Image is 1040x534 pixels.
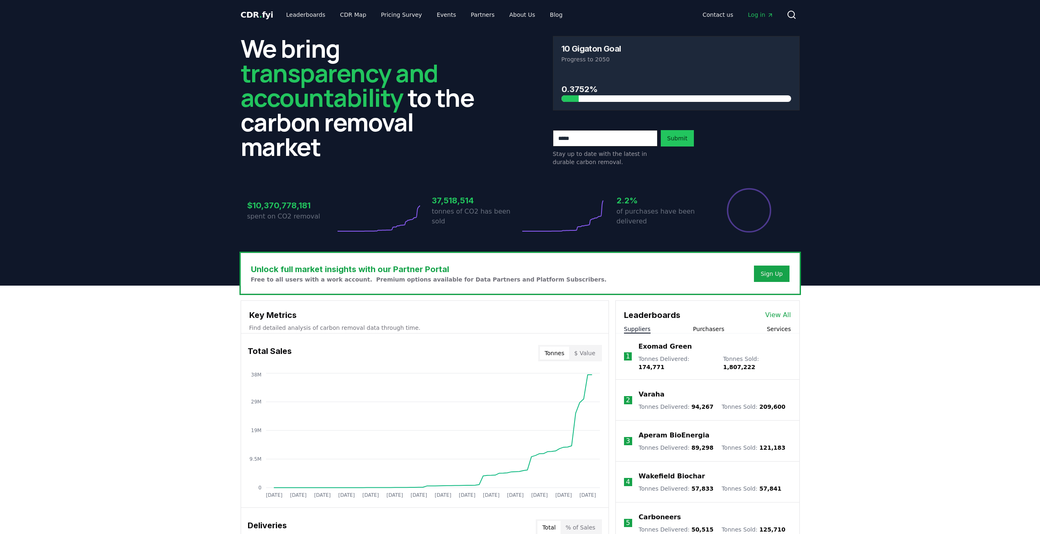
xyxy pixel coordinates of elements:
[748,11,773,19] span: Log in
[691,444,713,451] span: 89,298
[639,525,713,534] p: Tonnes Delivered :
[639,390,664,399] a: Varaha
[639,444,713,452] p: Tonnes Delivered :
[691,403,713,410] span: 94,267
[432,207,520,226] p: tonnes of CO2 has been sold
[722,403,785,411] p: Tonnes Sold :
[241,9,273,20] a: CDR.fyi
[290,492,306,498] tspan: [DATE]
[691,485,713,492] span: 57,833
[561,521,600,534] button: % of Sales
[362,492,379,498] tspan: [DATE]
[639,471,705,481] a: Wakefield Biochar
[386,492,403,498] tspan: [DATE]
[760,270,783,278] a: Sign Up
[722,444,785,452] p: Tonnes Sold :
[249,324,600,332] p: Find detailed analysis of carbon removal data through time.
[247,199,335,212] h3: $10,370,778,181
[258,485,262,491] tspan: 0
[280,7,569,22] nav: Main
[723,364,755,370] span: 1,807,222
[639,430,709,440] a: Aperam BioEnergia
[251,263,607,275] h3: Unlock full market insights with our Partner Portal
[754,266,789,282] button: Sign Up
[723,355,791,371] p: Tonnes Sold :
[249,309,600,321] h3: Key Metrics
[464,7,501,22] a: Partners
[531,492,548,498] tspan: [DATE]
[251,275,607,284] p: Free to all users with a work account. Premium options available for Data Partners and Platform S...
[691,526,713,533] span: 50,515
[561,45,621,53] h3: 10 Gigaton Goal
[722,525,785,534] p: Tonnes Sold :
[432,194,520,207] h3: 37,518,514
[626,395,630,405] p: 2
[696,7,780,22] nav: Main
[579,492,596,498] tspan: [DATE]
[759,444,785,451] span: 121,183
[314,492,331,498] tspan: [DATE]
[555,492,572,498] tspan: [DATE]
[251,372,262,378] tspan: 38M
[507,492,524,498] tspan: [DATE]
[765,310,791,320] a: View All
[259,10,262,20] span: .
[696,7,740,22] a: Contact us
[767,325,791,333] button: Services
[434,492,451,498] tspan: [DATE]
[251,399,262,405] tspan: 29M
[759,485,781,492] span: 57,841
[561,55,791,63] p: Progress to 2050
[241,56,438,114] span: transparency and accountability
[249,456,261,462] tspan: 9.5M
[693,325,725,333] button: Purchasers
[638,342,692,351] a: Exomad Green
[483,492,500,498] tspan: [DATE]
[626,477,630,487] p: 4
[617,194,705,207] h3: 2.2%
[553,150,658,166] p: Stay up to date with the latest in durable carbon removal.
[741,7,780,22] a: Log in
[247,212,335,221] p: spent on CO2 removal
[759,526,785,533] span: 125,710
[410,492,427,498] tspan: [DATE]
[626,436,630,446] p: 3
[726,187,772,233] div: Percentage of sales delivered
[543,7,569,22] a: Blog
[241,10,273,20] span: CDR fyi
[624,309,680,321] h3: Leaderboards
[430,7,463,22] a: Events
[638,355,715,371] p: Tonnes Delivered :
[251,428,262,433] tspan: 19M
[266,492,282,498] tspan: [DATE]
[759,403,785,410] span: 209,600
[626,518,630,528] p: 5
[338,492,355,498] tspan: [DATE]
[569,347,600,360] button: $ Value
[561,83,791,95] h3: 0.3752%
[459,492,476,498] tspan: [DATE]
[639,484,713,493] p: Tonnes Delivered :
[374,7,428,22] a: Pricing Survey
[639,403,713,411] p: Tonnes Delivered :
[333,7,373,22] a: CDR Map
[617,207,705,226] p: of purchases have been delivered
[624,325,651,333] button: Suppliers
[722,484,781,493] p: Tonnes Sold :
[503,7,541,22] a: About Us
[540,347,569,360] button: Tonnes
[537,521,561,534] button: Total
[280,7,332,22] a: Leaderboards
[661,130,694,146] button: Submit
[639,512,681,522] a: Carboneers
[241,36,488,159] h2: We bring to the carbon removal market
[638,364,664,370] span: 174,771
[626,351,630,361] p: 1
[248,345,292,361] h3: Total Sales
